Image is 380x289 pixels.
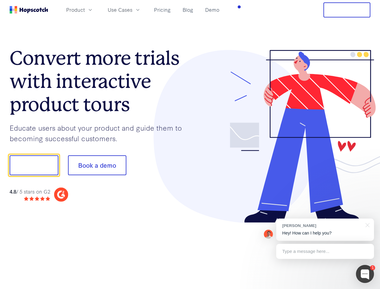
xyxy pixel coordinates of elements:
a: Home [10,6,48,14]
a: Pricing [152,5,173,15]
span: Use Cases [108,6,132,14]
img: Mark Spera [264,230,273,239]
span: Product [66,6,85,14]
h1: Convert more trials with interactive product tours [10,47,190,116]
button: Product [63,5,97,15]
button: Use Cases [104,5,144,15]
div: 1 [370,265,375,270]
div: / 5 stars on G2 [10,188,50,195]
p: Hey! How can I help you? [282,230,368,236]
div: Type a message here... [276,244,374,259]
a: Blog [180,5,196,15]
a: Demo [203,5,222,15]
strong: 4.8 [10,188,16,195]
button: Free Trial [323,2,370,17]
button: Book a demo [68,155,126,175]
div: [PERSON_NAME] [282,223,362,228]
button: Show me! [10,155,58,175]
p: Educate users about your product and guide them to becoming successful customers. [10,123,190,143]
